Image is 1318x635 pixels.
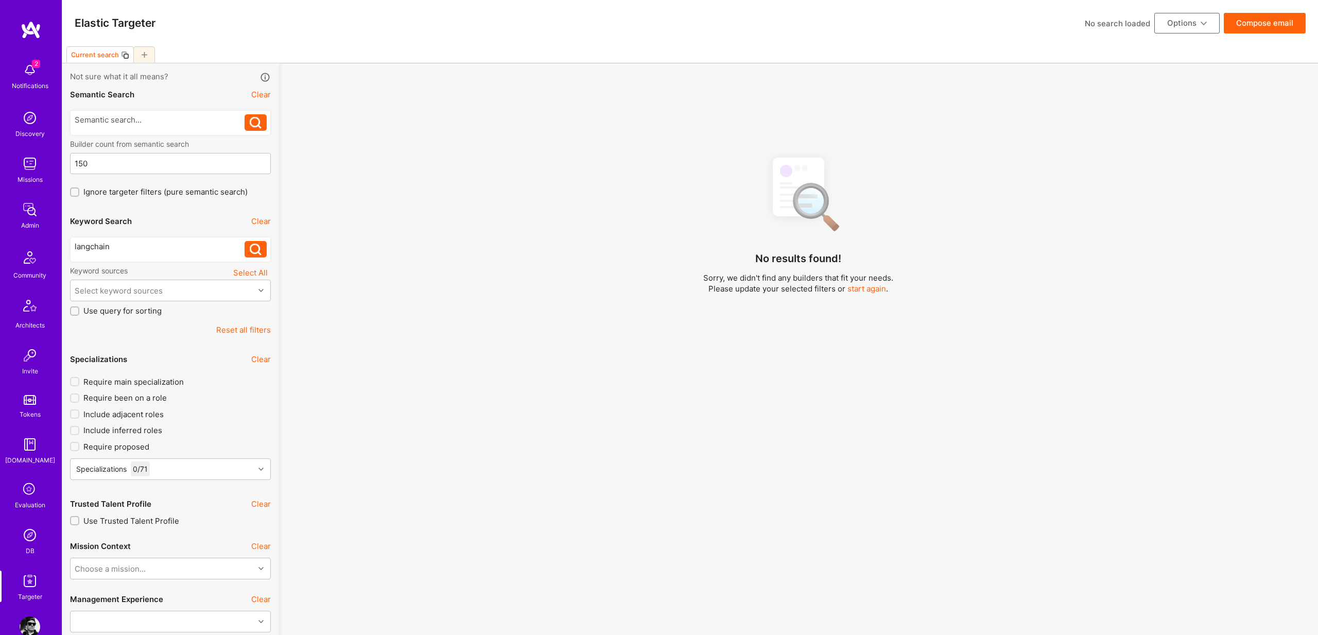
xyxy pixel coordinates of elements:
i: icon Search [250,244,262,255]
img: bell [20,60,40,80]
div: Missions [18,174,43,185]
img: Community [18,245,42,270]
div: Tokens [20,409,41,420]
div: No search loaded [1085,18,1150,29]
img: Architects [18,295,42,320]
label: Builder count from semantic search [70,139,271,149]
h4: No results found! [755,252,841,265]
img: teamwork [20,153,40,174]
h3: Elastic Targeter [75,16,155,29]
button: Clear [251,594,271,605]
div: Current search [71,51,119,59]
div: Architects [15,320,45,331]
div: 0 / 71 [131,461,150,476]
div: [DOMAIN_NAME] [5,455,55,466]
span: Not sure what it all means? [70,71,168,83]
img: logo [21,21,41,39]
i: icon Chevron [258,288,264,293]
i: icon Chevron [258,619,264,624]
span: Use query for sorting [83,305,162,316]
div: Management Experience [70,594,163,605]
div: Keyword Search [70,216,132,227]
img: tokens [24,395,36,405]
img: discovery [20,108,40,128]
img: Invite [20,345,40,366]
i: icon SelectionTeam [20,480,40,500]
img: Admin Search [20,525,40,545]
div: langchain [75,241,245,252]
p: Please update your selected filters or . [703,283,893,294]
p: Sorry, we didn't find any builders that fit your needs. [703,272,893,283]
img: Skill Targeter [20,571,40,591]
span: Ignore targeter filters (pure semantic search) [83,186,248,197]
div: Evaluation [15,500,45,510]
div: Invite [22,366,38,376]
i: icon Copy [121,51,129,59]
span: Require main specialization [83,376,184,387]
span: Require proposed [83,441,149,452]
span: Require been on a role [83,392,167,403]
i: icon Chevron [258,566,264,571]
i: icon Search [250,117,262,129]
button: Clear [251,354,271,365]
span: Use Trusted Talent Profile [83,516,179,526]
i: icon Plus [142,52,147,58]
div: Specializations [76,464,127,474]
img: admin teamwork [20,199,40,220]
span: Include adjacent roles [83,409,164,420]
button: Reset all filters [216,324,271,335]
button: Compose email [1224,13,1306,33]
span: Include inferred roles [83,425,162,436]
div: Admin [21,220,39,231]
div: Community [13,270,46,281]
div: Semantic Search [70,89,134,100]
div: DB [26,545,34,556]
button: Clear [251,89,271,100]
button: Clear [251,541,271,552]
label: Keyword sources [70,266,128,276]
div: Specializations [70,354,127,365]
div: Discovery [15,128,45,139]
i: icon ArrowDownBlack [1201,21,1207,27]
i: icon Info [259,72,271,83]
button: Options [1154,13,1220,33]
button: Clear [251,216,271,227]
div: Select keyword sources [75,285,163,296]
button: start again [847,283,886,294]
img: No Results [755,148,842,238]
i: icon Chevron [258,467,264,472]
div: Notifications [12,80,48,91]
button: Select All [230,266,271,280]
button: Clear [251,499,271,509]
div: Targeter [18,591,42,602]
div: Choose a mission... [75,563,146,574]
span: 2 [32,60,40,68]
div: Mission Context [70,541,131,552]
div: Trusted Talent Profile [70,499,151,509]
img: guide book [20,434,40,455]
